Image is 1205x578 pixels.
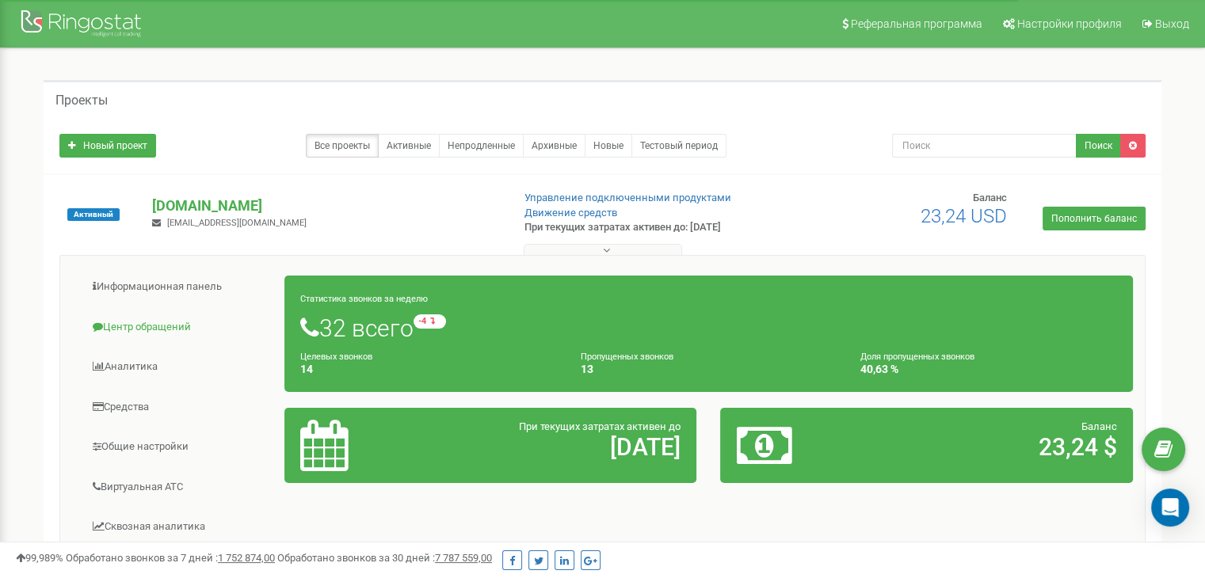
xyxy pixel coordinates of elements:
[72,268,285,306] a: Информационная панель
[72,508,285,546] a: Сквозная аналитика
[414,314,446,329] small: -4
[631,134,726,158] a: Тестовый период
[1151,489,1189,527] div: Open Intercom Messenger
[524,220,778,235] p: При текущих затратах активен до: [DATE]
[67,208,120,221] span: Активный
[300,352,372,362] small: Целевых звонков
[435,552,492,564] u: 7 787 559,00
[16,552,63,564] span: 99,989%
[55,93,108,108] h5: Проекты
[851,17,982,30] span: Реферальная программа
[59,134,156,158] a: Новый проект
[66,552,275,564] span: Обработано звонков за 7 дней :
[72,348,285,386] a: Аналитика
[378,134,440,158] a: Активные
[72,468,285,507] a: Виртуальная АТС
[1043,207,1146,230] a: Пополнить баланс
[167,218,307,228] span: [EMAIL_ADDRESS][DOMAIN_NAME]
[435,434,681,460] h2: [DATE]
[523,134,585,158] a: Архивные
[439,134,524,158] a: Непродленные
[860,363,1117,375] h4: 40,63 %
[72,428,285,466] a: Общие настройки
[72,388,285,427] a: Средства
[892,134,1077,158] input: Поиск
[921,205,1007,227] span: 23,24 USD
[300,363,557,375] h4: 14
[218,552,275,564] u: 1 752 874,00
[581,363,837,375] h4: 13
[1081,420,1117,432] span: Баланс
[1076,134,1121,158] button: Поиск
[524,192,731,203] a: Управление подключенными продуктами
[72,308,285,347] a: Центр обращений
[277,552,492,564] span: Обработано звонков за 30 дней :
[973,192,1007,203] span: Баланс
[585,134,632,158] a: Новые
[152,196,498,216] p: [DOMAIN_NAME]
[871,434,1117,460] h2: 23,24 $
[581,352,673,362] small: Пропущенных звонков
[306,134,379,158] a: Все проекты
[1017,17,1122,30] span: Настройки профиля
[1155,17,1189,30] span: Выход
[519,420,681,432] span: При текущих затратах активен до
[300,314,1117,341] h1: 32 всего
[524,207,617,219] a: Движение средств
[860,352,974,362] small: Доля пропущенных звонков
[300,294,428,304] small: Статистика звонков за неделю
